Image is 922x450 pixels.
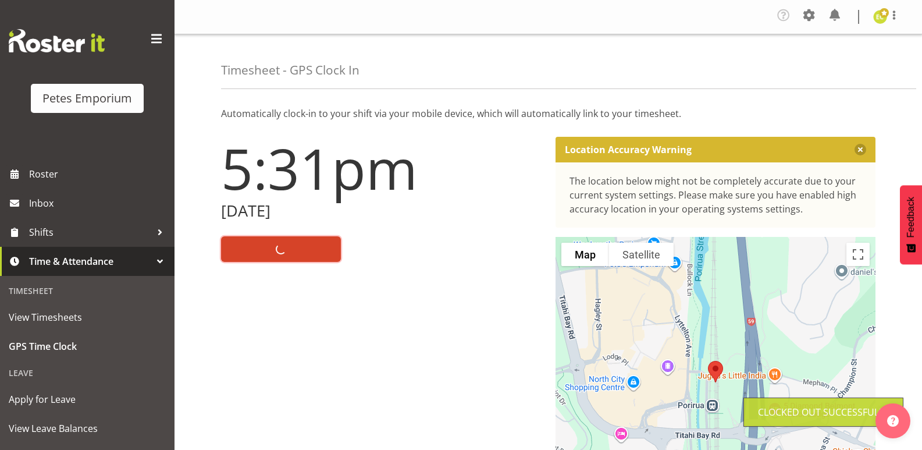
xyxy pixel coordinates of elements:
a: Apply for Leave [3,385,172,414]
span: Inbox [29,194,169,212]
span: Roster [29,165,169,183]
button: Toggle fullscreen view [846,243,870,266]
h1: 5:31pm [221,137,542,200]
h4: Timesheet - GPS Clock In [221,63,359,77]
a: View Timesheets [3,303,172,332]
p: Location Accuracy Warning [565,144,692,155]
div: Leave [3,361,172,385]
span: Shifts [29,224,151,241]
button: Close message [855,144,866,155]
span: Time & Attendance [29,253,151,270]
button: Show satellite imagery [609,243,674,266]
button: Show street map [561,243,609,266]
span: View Leave Balances [9,420,166,437]
div: Petes Emporium [42,90,132,107]
img: Rosterit website logo [9,29,105,52]
span: Apply for Leave [9,391,166,408]
img: help-xxl-2.png [887,415,899,427]
a: View Leave Balances [3,414,172,443]
img: emma-croft7499.jpg [873,10,887,24]
p: Automatically clock-in to your shift via your mobile device, which will automatically link to you... [221,107,875,121]
button: Feedback - Show survey [900,185,922,264]
span: View Timesheets [9,309,166,326]
div: Timesheet [3,279,172,303]
div: Clocked out Successfully [758,405,889,419]
h2: [DATE] [221,202,542,220]
span: Feedback [906,197,916,238]
span: GPS Time Clock [9,338,166,355]
a: GPS Time Clock [3,332,172,361]
div: The location below might not be completely accurate due to your current system settings. Please m... [569,174,862,216]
